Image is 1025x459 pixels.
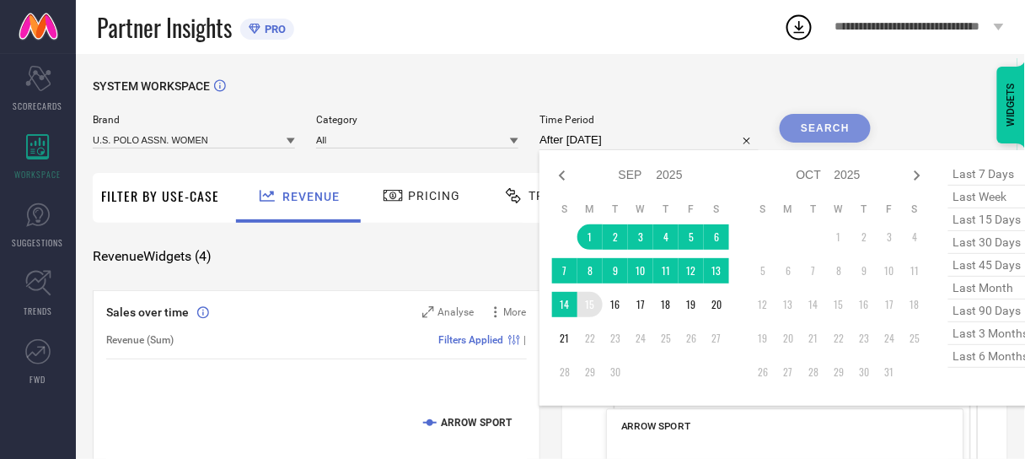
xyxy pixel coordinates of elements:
[577,258,603,283] td: Mon Sep 08 2025
[801,326,826,351] td: Tue Oct 21 2025
[801,258,826,283] td: Tue Oct 07 2025
[524,334,527,346] span: |
[877,258,902,283] td: Fri Oct 10 2025
[577,292,603,317] td: Mon Sep 15 2025
[704,202,729,216] th: Saturday
[851,359,877,385] td: Thu Oct 30 2025
[877,292,902,317] td: Fri Oct 17 2025
[704,326,729,351] td: Sat Sep 27 2025
[603,202,628,216] th: Tuesday
[93,114,295,126] span: Brand
[801,359,826,385] td: Tue Oct 28 2025
[282,190,340,203] span: Revenue
[603,224,628,250] td: Tue Sep 02 2025
[13,236,64,249] span: SUGGESTIONS
[653,292,679,317] td: Thu Sep 18 2025
[775,202,801,216] th: Monday
[826,224,851,250] td: Wed Oct 01 2025
[539,130,759,150] input: Select time period
[902,202,927,216] th: Saturday
[750,258,775,283] td: Sun Oct 05 2025
[552,165,572,186] div: Previous month
[93,248,212,265] span: Revenue Widgets ( 4 )
[775,326,801,351] td: Mon Oct 20 2025
[801,202,826,216] th: Tuesday
[877,326,902,351] td: Fri Oct 24 2025
[577,326,603,351] td: Mon Sep 22 2025
[775,292,801,317] td: Mon Oct 13 2025
[97,10,232,45] span: Partner Insights
[877,224,902,250] td: Fri Oct 03 2025
[775,258,801,283] td: Mon Oct 06 2025
[750,202,775,216] th: Sunday
[902,258,927,283] td: Sat Oct 11 2025
[577,202,603,216] th: Monday
[628,202,653,216] th: Wednesday
[750,326,775,351] td: Sun Oct 19 2025
[628,292,653,317] td: Wed Sep 17 2025
[24,305,52,317] span: TRENDS
[552,359,577,385] td: Sun Sep 28 2025
[679,292,704,317] td: Fri Sep 19 2025
[316,114,518,126] span: Category
[106,305,189,319] span: Sales over time
[851,202,877,216] th: Thursday
[552,292,577,317] td: Sun Sep 14 2025
[826,258,851,283] td: Wed Oct 08 2025
[106,334,174,346] span: Revenue (Sum)
[603,292,628,317] td: Tue Sep 16 2025
[679,202,704,216] th: Friday
[801,292,826,317] td: Tue Oct 14 2025
[621,420,690,432] span: ARROW SPORT
[441,417,512,429] text: ARROW SPORT
[775,359,801,385] td: Mon Oct 27 2025
[93,79,210,93] span: SYSTEM WORKSPACE
[784,12,814,42] div: Open download list
[438,306,475,318] span: Analyse
[552,258,577,283] td: Sun Sep 07 2025
[851,326,877,351] td: Thu Oct 23 2025
[902,292,927,317] td: Sat Oct 18 2025
[577,224,603,250] td: Mon Sep 01 2025
[653,258,679,283] td: Thu Sep 11 2025
[851,258,877,283] td: Thu Oct 09 2025
[603,359,628,385] td: Tue Sep 30 2025
[902,326,927,351] td: Sat Oct 25 2025
[15,168,62,181] span: WORKSPACE
[408,189,460,202] span: Pricing
[704,292,729,317] td: Sat Sep 20 2025
[260,23,286,35] span: PRO
[552,326,577,351] td: Sun Sep 21 2025
[653,202,679,216] th: Thursday
[577,359,603,385] td: Mon Sep 29 2025
[679,224,704,250] td: Fri Sep 05 2025
[679,258,704,283] td: Fri Sep 12 2025
[877,202,902,216] th: Friday
[13,100,63,112] span: SCORECARDS
[902,224,927,250] td: Sat Oct 04 2025
[603,258,628,283] td: Tue Sep 09 2025
[653,224,679,250] td: Thu Sep 04 2025
[851,224,877,250] td: Thu Oct 02 2025
[422,306,434,318] svg: Zoom
[826,202,851,216] th: Wednesday
[704,224,729,250] td: Sat Sep 06 2025
[851,292,877,317] td: Thu Oct 16 2025
[679,326,704,351] td: Fri Sep 26 2025
[628,326,653,351] td: Wed Sep 24 2025
[750,292,775,317] td: Sun Oct 12 2025
[603,326,628,351] td: Tue Sep 23 2025
[826,359,851,385] td: Wed Oct 29 2025
[826,292,851,317] td: Wed Oct 15 2025
[504,306,527,318] span: More
[877,359,902,385] td: Fri Oct 31 2025
[439,334,504,346] span: Filters Applied
[539,114,759,126] span: Time Period
[101,186,219,206] span: Filter By Use-Case
[653,326,679,351] td: Thu Sep 25 2025
[907,165,927,186] div: Next month
[30,373,46,386] span: FWD
[704,258,729,283] td: Sat Sep 13 2025
[552,202,577,216] th: Sunday
[529,189,581,202] span: Traffic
